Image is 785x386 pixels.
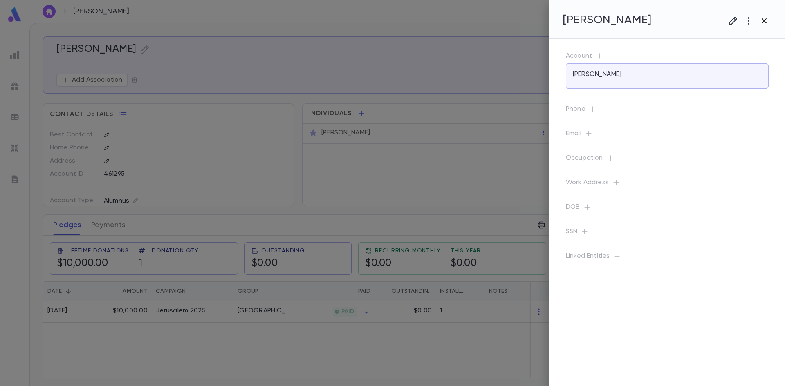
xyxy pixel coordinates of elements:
h4: [PERSON_NAME] [563,13,651,27]
p: [PERSON_NAME] [573,70,621,78]
p: Work Address [566,178,769,190]
p: SSN [566,228,769,239]
p: Linked Entities [566,252,769,263]
p: DOB [566,203,769,214]
p: Account [566,52,769,63]
p: Occupation [566,154,769,165]
p: Email [566,129,769,141]
p: Phone [566,105,769,116]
